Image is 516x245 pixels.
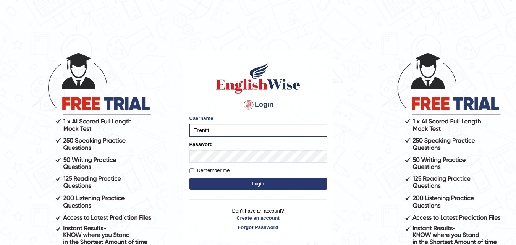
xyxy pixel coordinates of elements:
[189,207,327,231] p: Don't have an account?
[189,99,327,111] h4: Login
[189,115,214,122] label: Username
[215,60,302,95] img: Logo of English Wise sign in for intelligent practice with AI
[189,178,327,190] button: Login
[189,214,327,222] a: Create an account
[189,167,230,174] label: Remember me
[189,141,213,148] label: Password
[189,224,327,231] a: Forgot Password
[189,168,194,173] input: Remember me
